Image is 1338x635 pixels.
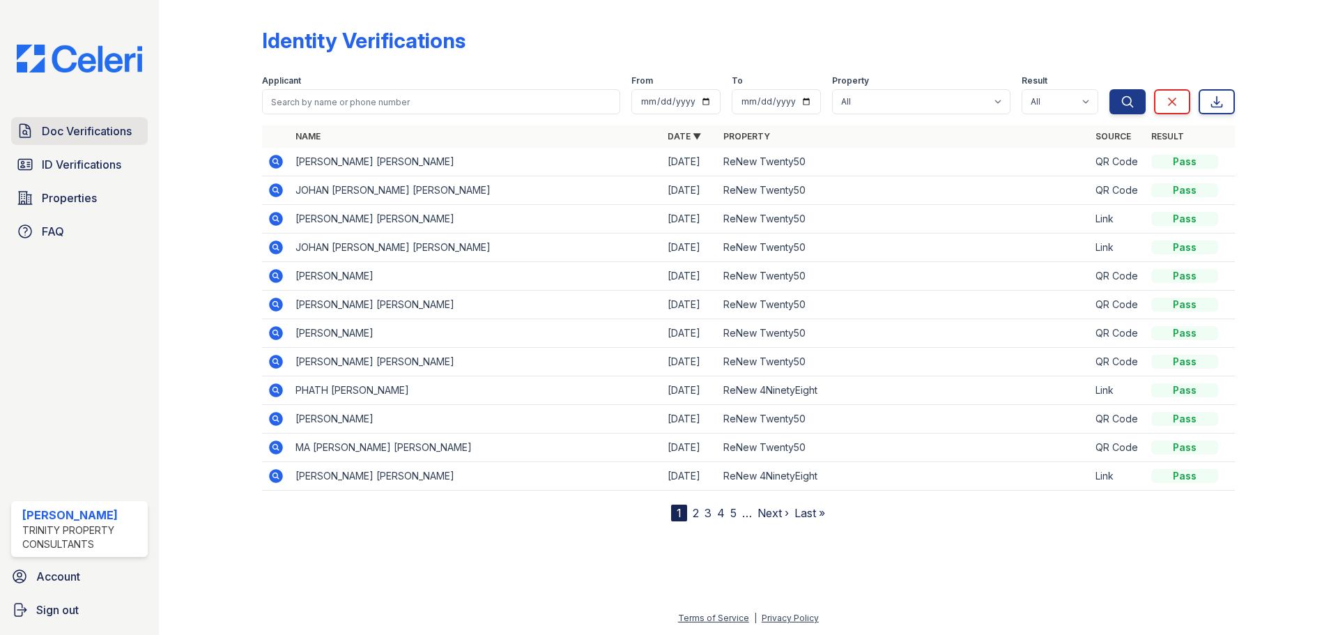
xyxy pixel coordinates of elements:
a: 5 [730,506,737,520]
div: Identity Verifications [262,28,466,53]
div: Trinity Property Consultants [22,523,142,551]
a: ID Verifications [11,151,148,178]
td: ReNew Twenty50 [718,348,1090,376]
td: QR Code [1090,148,1146,176]
img: CE_Logo_Blue-a8612792a0a2168367f1c8372b55b34899dd931a85d93a1a3d3e32e68fde9ad4.png [6,45,153,72]
label: Result [1022,75,1047,86]
a: Property [723,131,770,141]
td: ReNew Twenty50 [718,148,1090,176]
a: Doc Verifications [11,117,148,145]
td: [PERSON_NAME] [290,262,662,291]
td: QR Code [1090,348,1146,376]
td: PHATH [PERSON_NAME] [290,376,662,405]
a: Account [6,563,153,590]
td: [PERSON_NAME] [PERSON_NAME] [290,348,662,376]
td: ReNew Twenty50 [718,205,1090,234]
td: [DATE] [662,405,718,434]
span: Properties [42,190,97,206]
div: | [754,613,757,623]
td: ReNew Twenty50 [718,291,1090,319]
a: Properties [11,184,148,212]
td: [PERSON_NAME] [290,319,662,348]
td: [DATE] [662,148,718,176]
label: From [631,75,653,86]
label: To [732,75,743,86]
div: Pass [1151,298,1218,312]
div: Pass [1151,383,1218,397]
label: Property [832,75,869,86]
div: 1 [671,505,687,521]
span: Sign out [36,602,79,618]
td: ReNew Twenty50 [718,319,1090,348]
td: ReNew Twenty50 [718,234,1090,262]
td: [PERSON_NAME] [PERSON_NAME] [290,205,662,234]
td: [DATE] [662,205,718,234]
td: [DATE] [662,348,718,376]
a: Result [1151,131,1184,141]
span: ID Verifications [42,156,121,173]
div: Pass [1151,240,1218,254]
a: Date ▼ [668,131,701,141]
a: 3 [705,506,712,520]
a: Name [295,131,321,141]
a: Sign out [6,596,153,624]
td: QR Code [1090,262,1146,291]
td: [DATE] [662,234,718,262]
td: MA [PERSON_NAME] [PERSON_NAME] [290,434,662,462]
td: ReNew Twenty50 [718,176,1090,205]
td: Link [1090,205,1146,234]
td: [DATE] [662,291,718,319]
td: [PERSON_NAME] [PERSON_NAME] [290,148,662,176]
a: Terms of Service [678,613,749,623]
div: Pass [1151,441,1218,454]
div: Pass [1151,269,1218,283]
div: Pass [1151,183,1218,197]
td: ReNew Twenty50 [718,434,1090,462]
label: Applicant [262,75,301,86]
td: ReNew Twenty50 [718,262,1090,291]
a: 2 [693,506,699,520]
span: Doc Verifications [42,123,132,139]
td: JOHAN [PERSON_NAME] [PERSON_NAME] [290,234,662,262]
div: Pass [1151,355,1218,369]
a: Last » [794,506,825,520]
div: Pass [1151,412,1218,426]
a: Next › [758,506,789,520]
td: ReNew 4NinetyEight [718,376,1090,405]
td: [DATE] [662,176,718,205]
td: [PERSON_NAME] [PERSON_NAME] [290,291,662,319]
td: [PERSON_NAME] [290,405,662,434]
td: [DATE] [662,376,718,405]
td: ReNew 4NinetyEight [718,462,1090,491]
td: QR Code [1090,176,1146,205]
td: [PERSON_NAME] [PERSON_NAME] [290,462,662,491]
a: 4 [717,506,725,520]
td: [DATE] [662,462,718,491]
td: [DATE] [662,434,718,462]
td: QR Code [1090,319,1146,348]
td: Link [1090,234,1146,262]
a: Source [1095,131,1131,141]
td: Link [1090,462,1146,491]
td: QR Code [1090,434,1146,462]
div: Pass [1151,326,1218,340]
td: JOHAN [PERSON_NAME] [PERSON_NAME] [290,176,662,205]
div: Pass [1151,212,1218,226]
td: ReNew Twenty50 [718,405,1090,434]
a: Privacy Policy [762,613,819,623]
span: FAQ [42,223,64,240]
td: Link [1090,376,1146,405]
span: Account [36,568,80,585]
a: FAQ [11,217,148,245]
div: [PERSON_NAME] [22,507,142,523]
td: QR Code [1090,405,1146,434]
div: Pass [1151,469,1218,483]
td: QR Code [1090,291,1146,319]
td: [DATE] [662,319,718,348]
input: Search by name or phone number [262,89,620,114]
div: Pass [1151,155,1218,169]
td: [DATE] [662,262,718,291]
span: … [742,505,752,521]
